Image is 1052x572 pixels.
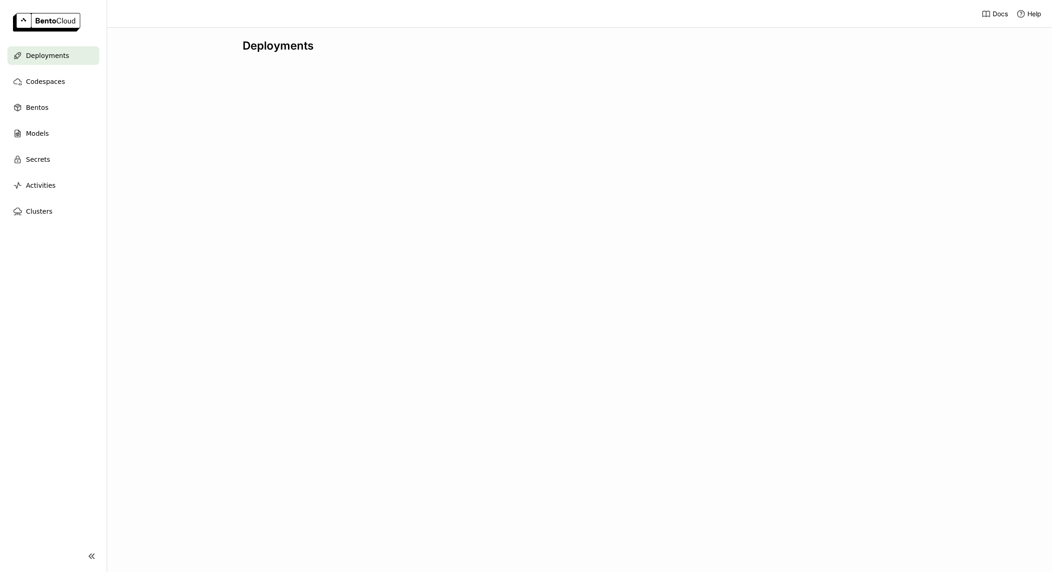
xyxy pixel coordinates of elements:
[1027,10,1041,18] span: Help
[243,39,916,53] div: Deployments
[26,180,56,191] span: Activities
[26,128,49,139] span: Models
[26,206,52,217] span: Clusters
[13,13,80,32] img: logo
[26,102,48,113] span: Bentos
[993,10,1008,18] span: Docs
[7,124,99,143] a: Models
[26,76,65,87] span: Codespaces
[7,150,99,169] a: Secrets
[7,176,99,195] a: Activities
[7,202,99,221] a: Clusters
[1016,9,1041,19] div: Help
[26,154,50,165] span: Secrets
[26,50,69,61] span: Deployments
[981,9,1008,19] a: Docs
[7,98,99,117] a: Bentos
